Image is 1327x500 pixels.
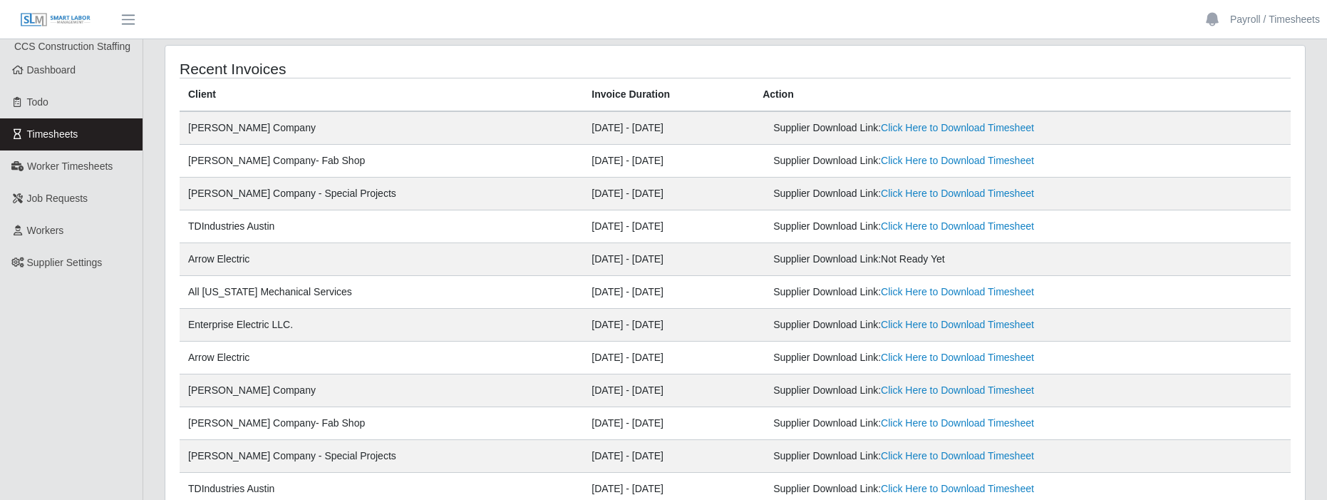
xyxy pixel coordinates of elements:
span: Timesheets [27,128,78,140]
div: Supplier Download Link: [773,449,1098,464]
span: Dashboard [27,64,76,76]
a: Click Here to Download Timesheet [881,352,1034,363]
th: Client [180,78,583,112]
td: [PERSON_NAME] Company [180,111,583,145]
a: Click Here to Download Timesheet [881,319,1034,330]
td: All [US_STATE] Mechanical Services [180,276,583,309]
div: Supplier Download Link: [773,121,1098,136]
td: [DATE] - [DATE] [583,374,754,407]
div: Supplier Download Link: [773,153,1098,168]
td: [DATE] - [DATE] [583,145,754,178]
a: Click Here to Download Timesheet [881,220,1034,232]
h4: Recent Invoices [180,60,630,78]
a: Payroll / Timesheets [1230,12,1320,27]
div: Supplier Download Link: [773,383,1098,398]
span: Job Requests [27,193,88,204]
th: Action [754,78,1291,112]
td: [DATE] - [DATE] [583,178,754,210]
td: [PERSON_NAME] Company- Fab Shop [180,407,583,440]
a: Click Here to Download Timesheet [881,188,1034,199]
td: Arrow Electric [180,342,583,374]
a: Click Here to Download Timesheet [881,122,1034,133]
td: [DATE] - [DATE] [583,440,754,473]
a: Click Here to Download Timesheet [881,384,1034,396]
td: Enterprise Electric LLC. [180,309,583,342]
td: [DATE] - [DATE] [583,342,754,374]
a: Click Here to Download Timesheet [881,450,1034,461]
th: Invoice Duration [583,78,754,112]
div: Supplier Download Link: [773,252,1098,267]
span: Not Ready Yet [881,253,945,265]
span: Worker Timesheets [27,160,113,172]
td: [DATE] - [DATE] [583,309,754,342]
span: Supplier Settings [27,257,103,268]
div: Supplier Download Link: [773,219,1098,234]
td: Arrow Electric [180,243,583,276]
div: Supplier Download Link: [773,350,1098,365]
td: [DATE] - [DATE] [583,243,754,276]
span: CCS Construction Staffing [14,41,130,52]
td: [DATE] - [DATE] [583,111,754,145]
a: Click Here to Download Timesheet [881,155,1034,166]
div: Supplier Download Link: [773,186,1098,201]
div: Supplier Download Link: [773,481,1098,496]
a: Click Here to Download Timesheet [881,286,1034,297]
div: Supplier Download Link: [773,285,1098,300]
a: Click Here to Download Timesheet [881,483,1034,494]
td: [DATE] - [DATE] [583,407,754,440]
td: [PERSON_NAME] Company- Fab Shop [180,145,583,178]
span: Workers [27,225,64,236]
td: TDIndustries Austin [180,210,583,243]
td: [DATE] - [DATE] [583,210,754,243]
td: [PERSON_NAME] Company [180,374,583,407]
td: [DATE] - [DATE] [583,276,754,309]
td: [PERSON_NAME] Company - Special Projects [180,178,583,210]
span: Todo [27,96,48,108]
td: [PERSON_NAME] Company - Special Projects [180,440,583,473]
a: Click Here to Download Timesheet [881,417,1034,429]
div: Supplier Download Link: [773,317,1098,332]
img: SLM Logo [20,12,91,28]
div: Supplier Download Link: [773,416,1098,431]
